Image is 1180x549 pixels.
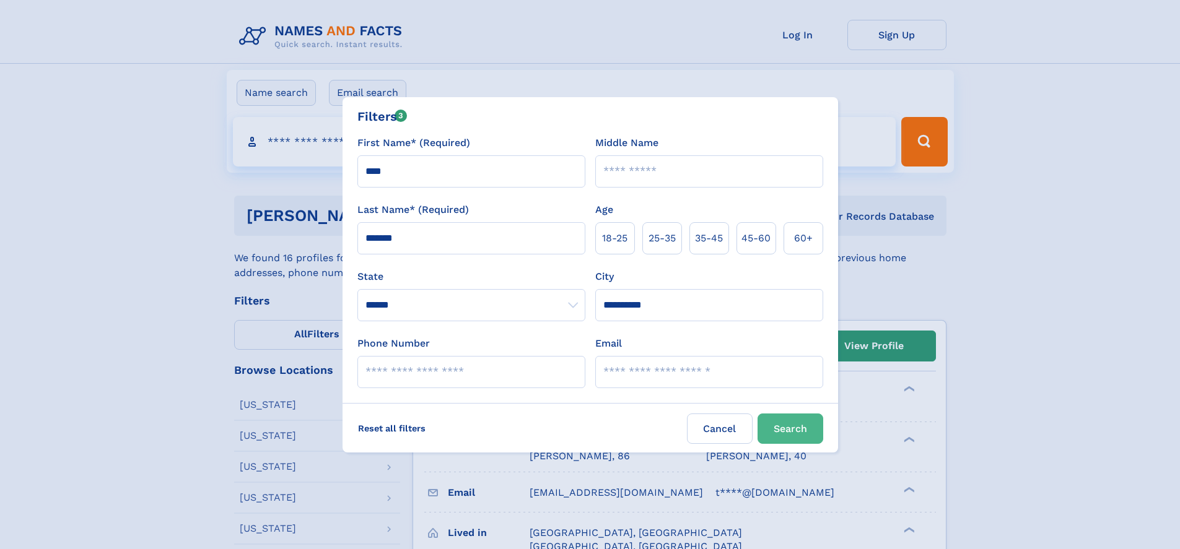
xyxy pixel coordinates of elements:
[357,336,430,351] label: Phone Number
[357,107,408,126] div: Filters
[357,136,470,150] label: First Name* (Required)
[357,202,469,217] label: Last Name* (Required)
[602,231,627,246] span: 18‑25
[741,231,771,246] span: 45‑60
[357,269,585,284] label: State
[350,413,434,443] label: Reset all filters
[758,413,823,444] button: Search
[695,231,723,246] span: 35‑45
[595,202,613,217] label: Age
[687,413,753,444] label: Cancel
[649,231,676,246] span: 25‑35
[595,336,622,351] label: Email
[595,136,658,150] label: Middle Name
[595,269,614,284] label: City
[794,231,813,246] span: 60+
